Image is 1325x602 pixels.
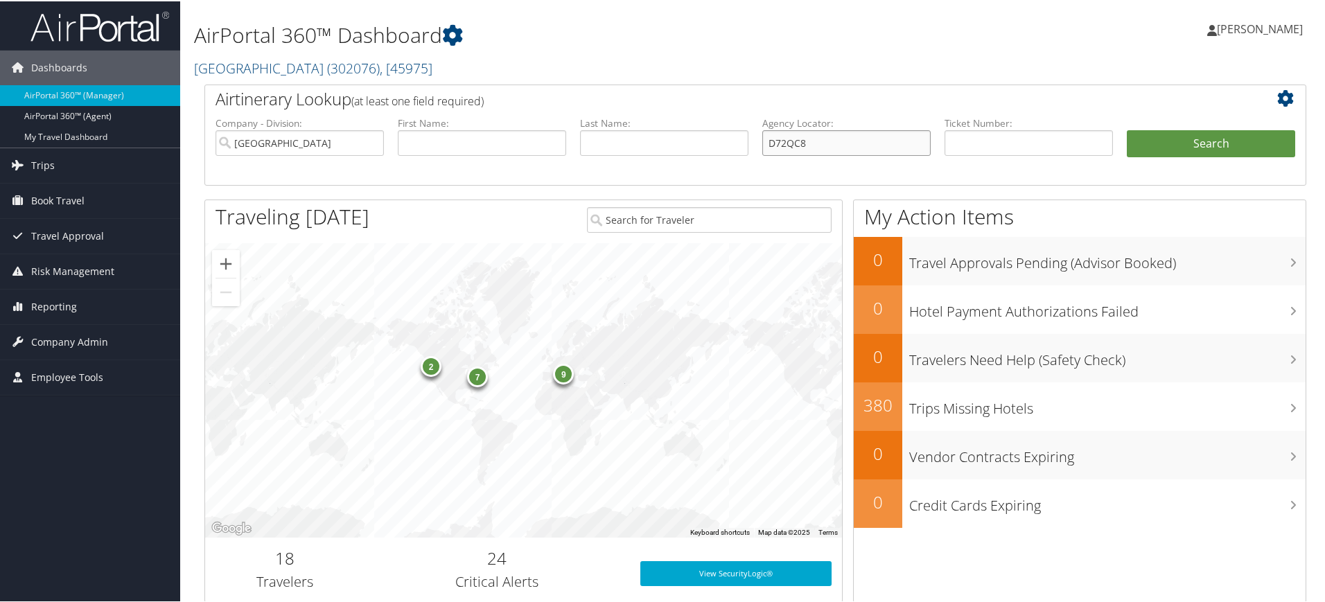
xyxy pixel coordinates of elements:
div: 9 [553,362,574,383]
h2: 380 [854,392,902,416]
h1: AirPortal 360™ Dashboard [194,19,942,48]
label: Company - Division: [216,115,384,129]
span: Book Travel [31,182,85,217]
span: Risk Management [31,253,114,287]
span: Travel Approval [31,218,104,252]
label: Last Name: [580,115,748,129]
h3: Travelers Need Help (Safety Check) [909,342,1306,369]
img: Google [209,518,254,536]
h2: 24 [375,545,620,569]
a: 380Trips Missing Hotels [854,381,1306,430]
a: [GEOGRAPHIC_DATA] [194,57,432,76]
h3: Travel Approvals Pending (Advisor Booked) [909,245,1306,272]
label: Ticket Number: [945,115,1113,129]
label: Agency Locator: [762,115,931,129]
span: Reporting [31,288,77,323]
h3: Trips Missing Hotels [909,391,1306,417]
label: First Name: [398,115,566,129]
div: 7 [467,365,488,386]
a: 0Vendor Contracts Expiring [854,430,1306,478]
h2: 0 [854,247,902,270]
h1: Traveling [DATE] [216,201,369,230]
h3: Vendor Contracts Expiring [909,439,1306,466]
h2: 0 [854,441,902,464]
span: Employee Tools [31,359,103,393]
a: Open this area in Google Maps (opens a new window) [209,518,254,536]
a: [PERSON_NAME] [1207,7,1317,48]
h2: Airtinerary Lookup [216,86,1204,109]
h2: 0 [854,489,902,513]
h3: Hotel Payment Authorizations Failed [909,294,1306,320]
a: 0Credit Cards Expiring [854,478,1306,526]
h3: Credit Cards Expiring [909,488,1306,514]
input: Search for Traveler [587,206,832,231]
span: Company Admin [31,324,108,358]
span: ( 302076 ) [327,57,380,76]
h2: 0 [854,344,902,367]
a: 0Travel Approvals Pending (Advisor Booked) [854,236,1306,284]
h2: 18 [216,545,354,569]
button: Zoom out [212,277,240,305]
a: View SecurityLogic® [640,560,832,585]
span: Dashboards [31,49,87,84]
a: 0Hotel Payment Authorizations Failed [854,284,1306,333]
span: , [ 45975 ] [380,57,432,76]
span: (at least one field required) [351,92,484,107]
span: [PERSON_NAME] [1217,20,1303,35]
button: Zoom in [212,249,240,276]
h2: 0 [854,295,902,319]
h1: My Action Items [854,201,1306,230]
h3: Critical Alerts [375,571,620,590]
a: Terms (opens in new tab) [818,527,838,535]
span: Trips [31,147,55,182]
button: Keyboard shortcuts [690,526,750,536]
button: Search [1127,129,1295,157]
a: 0Travelers Need Help (Safety Check) [854,333,1306,381]
h3: Travelers [216,571,354,590]
span: Map data ©2025 [758,527,810,535]
div: 2 [421,355,441,375]
img: airportal-logo.png [30,9,169,42]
